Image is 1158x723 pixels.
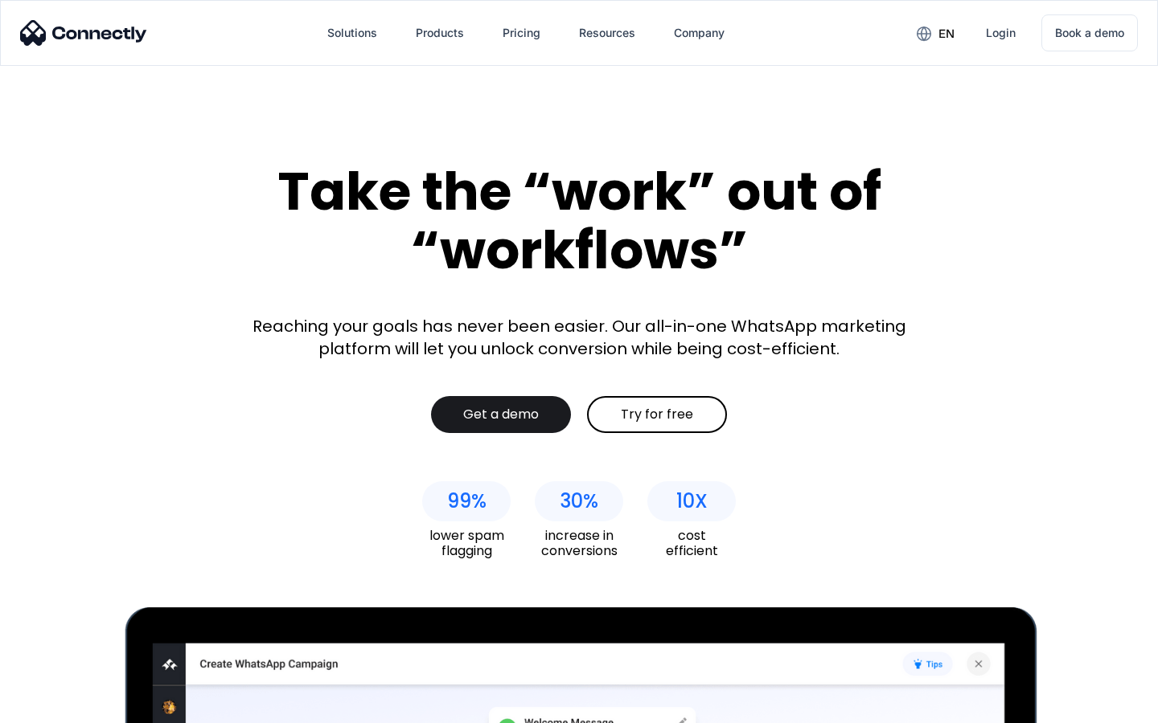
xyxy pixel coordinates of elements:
[490,14,553,52] a: Pricing
[621,406,693,423] div: Try for free
[463,406,539,423] div: Get a demo
[32,695,96,717] ul: Language list
[403,14,477,52] div: Products
[904,21,967,45] div: en
[535,528,623,558] div: increase in conversions
[20,20,147,46] img: Connectly Logo
[647,528,736,558] div: cost efficient
[327,22,377,44] div: Solutions
[579,22,635,44] div: Resources
[560,490,598,513] div: 30%
[16,695,96,717] aside: Language selected: English
[217,162,941,279] div: Take the “work” out of “workflows”
[938,22,955,45] div: en
[661,14,737,52] div: Company
[314,14,390,52] div: Solutions
[447,490,487,513] div: 99%
[422,528,511,558] div: lower spam flagging
[973,14,1029,52] a: Login
[503,22,540,44] div: Pricing
[676,490,708,513] div: 10X
[241,315,917,360] div: Reaching your goals has never been easier. Our all-in-one WhatsApp marketing platform will let yo...
[566,14,648,52] div: Resources
[431,396,571,433] a: Get a demo
[416,22,464,44] div: Products
[674,22,725,44] div: Company
[986,22,1016,44] div: Login
[587,396,727,433] a: Try for free
[1041,14,1138,51] a: Book a demo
